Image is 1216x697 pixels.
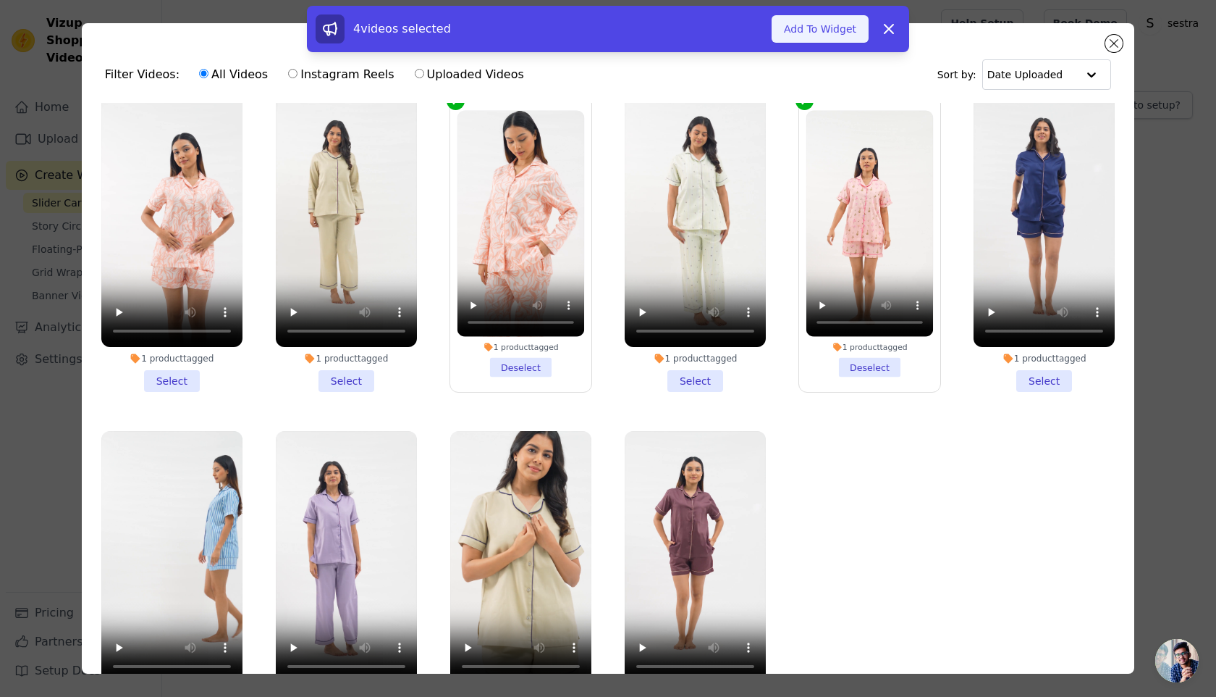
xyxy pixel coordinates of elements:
label: Uploaded Videos [414,65,525,84]
div: 1 product tagged [457,342,585,352]
label: Instagram Reels [287,65,394,84]
label: All Videos [198,65,269,84]
button: Add To Widget [772,15,869,43]
div: Open chat [1155,639,1199,683]
div: 1 product tagged [276,353,417,364]
div: 1 product tagged [974,353,1115,364]
div: Sort by: [937,59,1112,90]
span: 4 videos selected [353,22,451,36]
div: 1 product tagged [625,353,766,364]
div: Filter Videos: [105,58,532,91]
div: 1 product tagged [806,342,934,352]
div: 1 product tagged [101,353,242,364]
